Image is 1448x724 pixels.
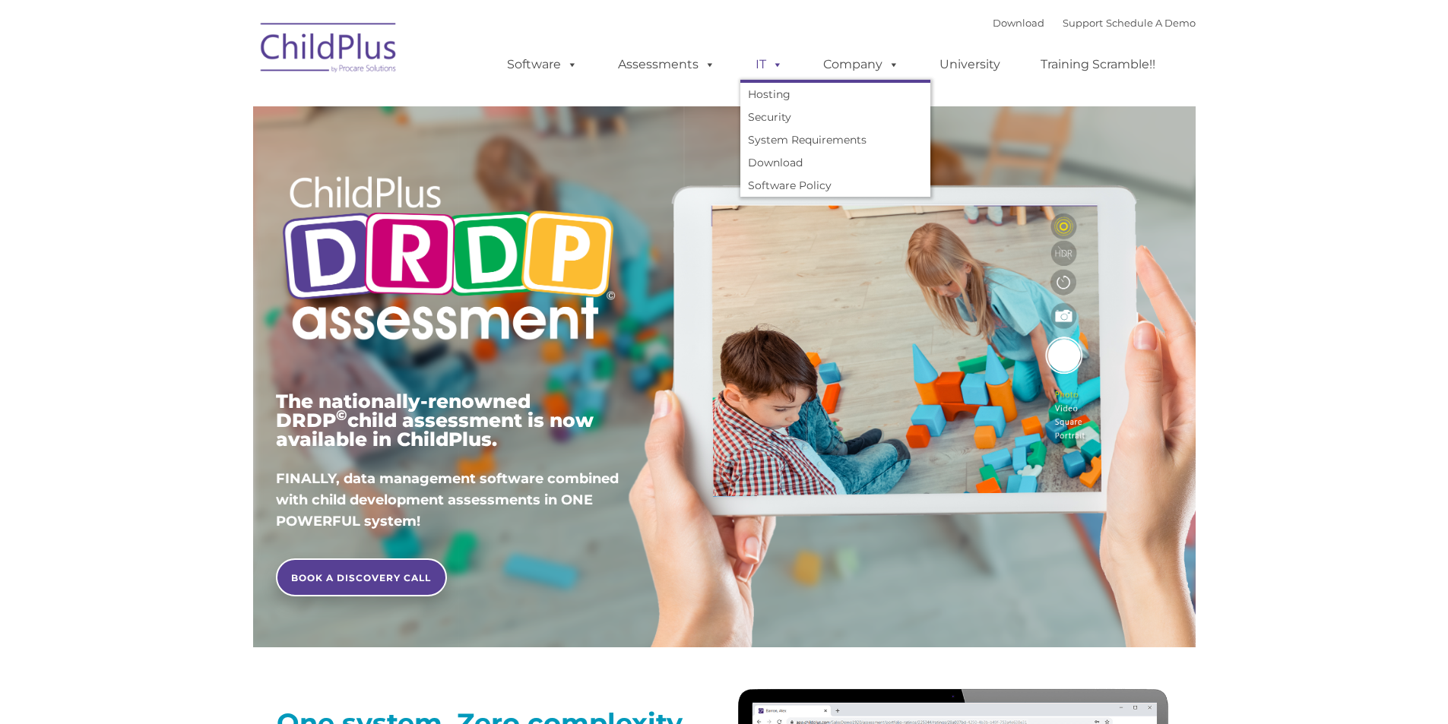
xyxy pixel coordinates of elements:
[740,49,798,80] a: IT
[808,49,914,80] a: Company
[1063,17,1103,29] a: Support
[253,12,405,88] img: ChildPlus by Procare Solutions
[276,470,619,530] span: FINALLY, data management software combined with child development assessments in ONE POWERFUL sys...
[993,17,1196,29] font: |
[993,17,1044,29] a: Download
[740,106,930,128] a: Security
[276,558,447,596] a: BOOK A DISCOVERY CALL
[740,151,930,174] a: Download
[336,406,347,424] sup: ©
[603,49,730,80] a: Assessments
[276,156,621,365] img: Copyright - DRDP Logo Light
[1025,49,1171,80] a: Training Scramble!!
[492,49,593,80] a: Software
[740,83,930,106] a: Hosting
[1106,17,1196,29] a: Schedule A Demo
[740,128,930,151] a: System Requirements
[740,174,930,197] a: Software Policy
[276,390,594,451] span: The nationally-renowned DRDP child assessment is now available in ChildPlus.
[924,49,1016,80] a: University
